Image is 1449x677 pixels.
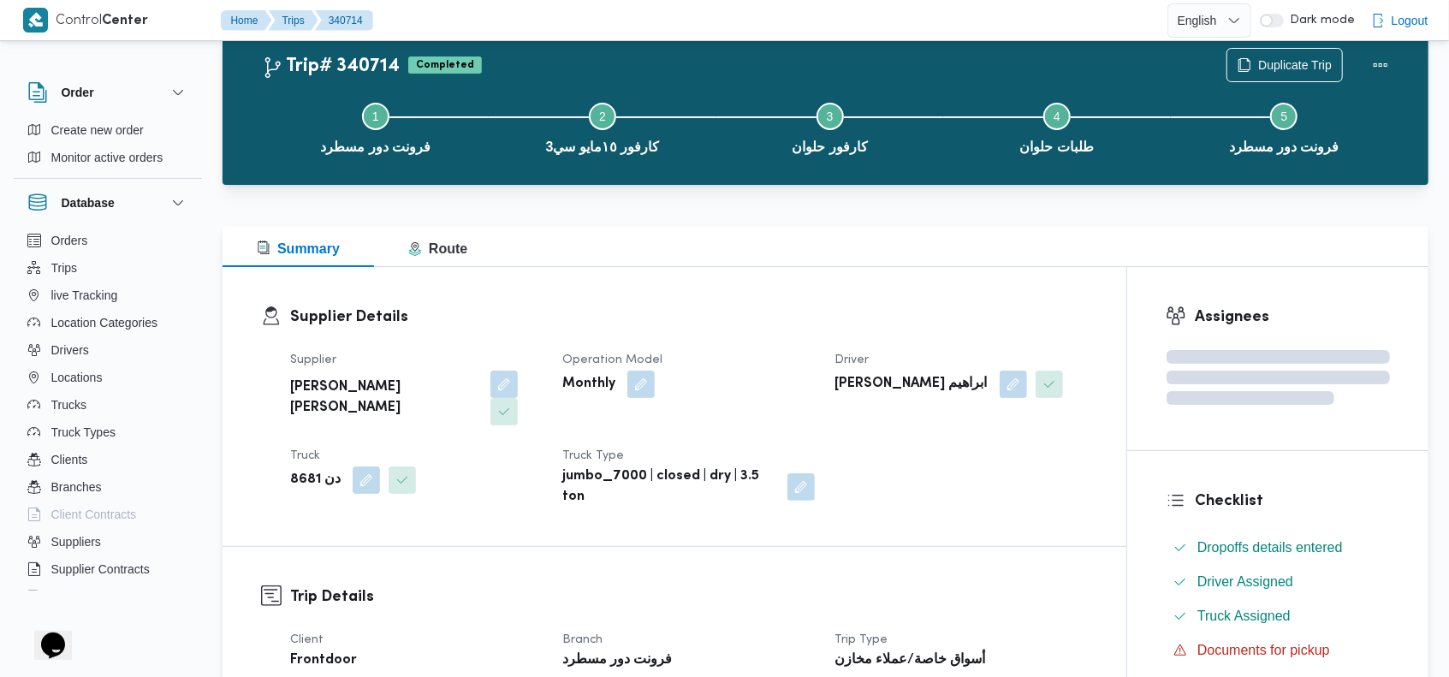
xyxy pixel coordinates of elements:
button: طلبات حلوان [943,82,1170,171]
button: كارفور حلوان [716,82,943,171]
b: jumbo_7000 | closed | dry | 3.5 ton [562,466,775,508]
button: Branches [21,473,195,501]
b: دن 8681 [290,470,341,490]
span: Truck [290,450,320,461]
span: Truck Assigned [1197,609,1291,623]
button: Locations [21,364,195,391]
b: Monthly [562,374,615,395]
span: Orders [51,230,88,251]
span: Logout [1392,10,1428,31]
span: فرونت دور مسطرد [320,137,431,157]
span: 5 [1280,110,1287,123]
button: live Tracking [21,282,195,309]
span: Create new order [51,120,144,140]
span: طلبات حلوان [1020,137,1094,157]
span: 4 [1054,110,1060,123]
button: Create new order [21,116,195,144]
span: Route [408,241,467,256]
b: [PERSON_NAME] ابراهيم [835,374,988,395]
span: Client Contracts [51,504,137,525]
h3: Trip Details [290,585,1088,609]
button: Orders [21,227,195,254]
div: Database [14,227,202,597]
span: Suppliers [51,532,101,552]
span: Clients [51,449,88,470]
span: Branch [562,634,603,645]
button: Driver Assigned [1167,568,1390,596]
span: Location Categories [51,312,158,333]
span: فرونت دور مسطرد [1229,137,1339,157]
button: Location Categories [21,309,195,336]
button: Drivers [21,336,195,364]
button: 340714 [315,10,373,31]
span: Supplier [290,354,336,365]
button: فرونت دور مسطرد [1171,82,1398,171]
span: Driver [835,354,870,365]
button: Trucks [21,391,195,419]
span: Summary [257,241,340,256]
button: Duplicate Trip [1226,48,1343,82]
span: Dark mode [1284,14,1356,27]
span: Driver Assigned [1197,572,1293,592]
span: Truck Type [562,450,624,461]
span: Dropoffs details entered [1197,537,1343,558]
span: Client [290,634,324,645]
span: 2 [599,110,606,123]
span: Supplier Contracts [51,559,150,579]
button: Dropoffs details entered [1167,534,1390,561]
span: Trucks [51,395,86,415]
button: Order [27,82,188,103]
button: Truck Assigned [1167,603,1390,630]
button: Client Contracts [21,501,195,528]
span: Branches [51,477,102,497]
button: Actions [1363,48,1398,82]
iframe: chat widget [17,609,72,660]
b: Center [103,15,149,27]
b: [PERSON_NAME] [PERSON_NAME] [290,377,478,419]
img: X8yXhbKr1z7QwAAAABJRU5ErkJggg== [23,8,48,33]
h3: Checklist [1195,490,1390,513]
span: Documents for pickup [1197,643,1330,657]
button: Home [221,10,272,31]
span: 1 [372,110,379,123]
span: Completed [408,56,482,74]
button: Suppliers [21,528,195,555]
b: Frontdoor [290,650,357,671]
button: Logout [1364,3,1435,38]
span: Truck Types [51,422,116,442]
button: Clients [21,446,195,473]
div: Order [14,116,202,178]
span: 3 [827,110,834,123]
span: Monitor active orders [51,147,163,168]
span: Operation Model [562,354,662,365]
span: Devices [51,586,94,607]
span: Duplicate Trip [1258,55,1332,75]
span: Truck Assigned [1197,606,1291,627]
span: Documents for pickup [1197,640,1330,661]
h3: Order [62,82,94,103]
span: Locations [51,367,103,388]
button: Monitor active orders [21,144,195,171]
button: Truck Types [21,419,195,446]
button: كارفور ١٥مايو سي3 [489,82,716,171]
h2: Trip# 340714 [262,56,400,78]
span: كارفور ١٥مايو سي3 [546,137,660,157]
button: Trips [269,10,318,31]
span: Trip Type [835,634,888,645]
button: Supplier Contracts [21,555,195,583]
b: فرونت دور مسطرد [562,650,672,671]
b: Completed [416,60,474,70]
button: Database [27,193,188,213]
span: Drivers [51,340,89,360]
span: Driver Assigned [1197,574,1293,589]
span: Dropoffs details entered [1197,540,1343,555]
button: Devices [21,583,195,610]
span: Trips [51,258,78,278]
button: Documents for pickup [1167,637,1390,664]
span: كارفور حلوان [792,137,867,157]
span: live Tracking [51,285,118,306]
button: فرونت دور مسطرد [262,82,489,171]
b: أسواق خاصة/عملاء مخازن [835,650,986,671]
button: Trips [21,254,195,282]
